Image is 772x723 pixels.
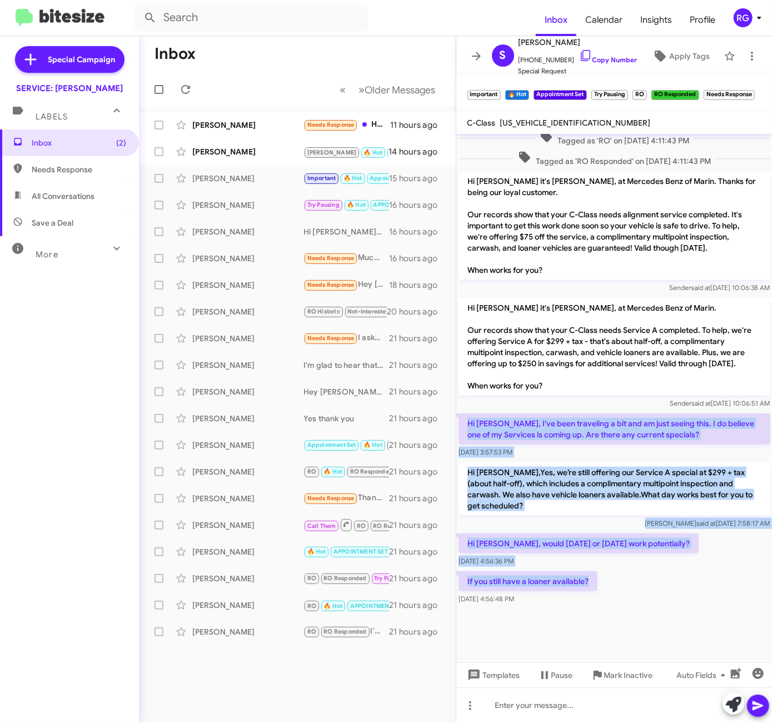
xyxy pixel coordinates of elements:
span: [PERSON_NAME] [DATE] 7:58:17 AM [645,519,770,527]
span: Appointment Set [370,174,419,182]
div: [PERSON_NAME] [192,226,303,237]
div: [PERSON_NAME] [192,360,303,371]
div: Hi [PERSON_NAME], we have A service for $299.00 or B service for $699.00 that we can honor when y... [303,226,389,237]
span: Important [307,174,336,182]
div: [PERSON_NAME] [192,466,303,477]
button: Mark Inactive [582,665,662,685]
div: [PERSON_NAME] [192,413,303,424]
div: 21 hours ago [389,333,447,344]
a: Calendar [576,4,631,36]
div: 15 hours ago [389,173,447,184]
span: 🔥 Hot [323,602,342,610]
div: 11 hours ago [390,119,447,131]
span: 🔥 Hot [343,174,362,182]
small: Appointment Set [534,90,586,100]
div: 21 hours ago [389,520,447,531]
span: RO [307,628,316,635]
button: Next [352,78,442,101]
div: [PERSON_NAME] [192,200,303,211]
button: RG [724,8,760,27]
span: said at [691,283,710,292]
div: Thank you for your feedback! I’ll ensure [PERSON_NAME] receives your kind words. If you have any ... [303,598,389,612]
span: Call Them [307,522,336,530]
span: Save a Deal [32,217,73,228]
span: APPOINTMENT SET [333,548,388,555]
span: More [36,250,58,260]
div: Thank you for the offer of the complementary pickup service. God willing, we will just have to se... [303,438,389,451]
p: Hi [PERSON_NAME], would [DATE] or [DATE] work potentially? [459,533,699,554]
span: RO [307,602,316,610]
a: Special Campaign [15,46,124,73]
div: [PERSON_NAME] [192,520,303,531]
span: 🔥 Hot [364,149,383,156]
span: Needs Response [307,121,355,128]
div: [PERSON_NAME] [192,146,303,157]
span: Sender [DATE] 10:06:51 AM [670,399,770,407]
span: Labels [36,112,68,122]
div: [PERSON_NAME] [192,306,303,317]
div: 14 hours ago [389,146,447,157]
span: (2) [116,137,126,148]
span: Needs Response [307,281,355,288]
input: Search [135,4,368,31]
span: 🔥 Hot [363,441,382,448]
div: I'm glad to hear that! If you need any further assistance or want to schedule additional services... [303,360,389,371]
span: Not-Interested [347,308,390,315]
div: Sounds good, thank you [303,198,389,211]
span: Pause [551,665,573,685]
a: Copy Number [579,56,637,64]
span: Templates [465,665,520,685]
div: [PERSON_NAME] [192,546,303,557]
div: 21 hours ago [389,493,447,504]
a: Profile [681,4,724,36]
span: 🔥 Hot [323,468,342,475]
button: Apply Tags [642,46,719,66]
button: Templates [456,665,529,685]
div: 16 hours ago [389,253,447,264]
a: Insights [631,4,681,36]
span: [DATE] 4:56:36 PM [459,557,514,565]
a: Inbox [536,4,576,36]
span: [PERSON_NAME] [519,36,637,49]
span: RO Responded [323,628,366,635]
span: Sender [DATE] 10:06:38 AM [669,283,770,292]
span: Needs Response [32,164,126,175]
div: Much appreciated. [303,252,389,265]
div: 21 hours ago [389,573,447,584]
span: [PHONE_NUMBER] [519,49,637,66]
small: RO Responded [651,90,699,100]
div: [PERSON_NAME] [192,440,303,451]
div: I asked for A5 service earlier in the week and was quoted about $530. When it came, the price is ... [303,332,389,345]
div: 16 hours ago [389,226,447,237]
span: RO Responded [350,468,393,475]
span: » [359,83,365,97]
small: Try Pausing [591,90,628,100]
small: Needs Response [704,90,755,100]
div: SERVICE: [PERSON_NAME] [16,83,123,94]
small: Important [467,90,501,100]
span: RO Responded [373,522,416,530]
div: Thanks, I will [303,492,389,505]
span: [US_VEHICLE_IDENTIFICATION_NUMBER] [500,118,651,128]
span: Apply Tags [669,46,710,66]
div: 20 hours ago [387,306,447,317]
span: Inbox [32,137,126,148]
div: [PERSON_NAME] [192,600,303,611]
span: RO [357,522,366,530]
div: 21 hours ago [389,386,447,397]
p: Hi [PERSON_NAME],Yes, we’re still offering our Service A special at $299 + tax (about half-off), ... [459,462,770,516]
button: Pause [529,665,582,685]
p: Hi [PERSON_NAME], I've been traveling a bit and am just seeing this. I do believe one of my Servi... [459,413,770,445]
div: [PERSON_NAME] [192,573,303,584]
div: [PERSON_NAME] [192,333,303,344]
span: Needs Response [307,335,355,342]
small: RO [632,90,647,100]
div: Yes, the appointment is confirmed with a loaner and with [PERSON_NAME]. You’re welcome to come a ... [303,305,387,318]
p: Hi [PERSON_NAME] it's [PERSON_NAME], at Mercedes Benz of Marin. Thanks for being our loyal custom... [459,171,770,280]
div: 21 hours ago [389,626,447,637]
div: Hey [PERSON_NAME], it looks like I may have an outstanding amount I owe MBZ Marin. Would you be t... [303,278,389,291]
span: said at [696,519,716,527]
div: 21 hours ago [389,360,447,371]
